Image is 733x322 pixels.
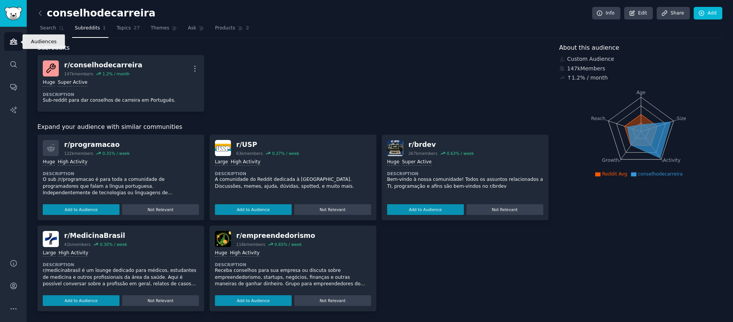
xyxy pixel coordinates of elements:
div: 122k members [64,151,93,156]
div: 116k members [236,242,265,247]
dt: Description [215,262,371,267]
div: ↑ 1.2 % / month [567,74,608,82]
div: r/ conselhodecarreira [64,60,142,70]
p: Bem-vindo à nossa comunidade! Todos os assuntos relacionados a TI, programação e afins são bem-vi... [387,176,543,190]
p: A comunidade do Reddit dedicada à [GEOGRAPHIC_DATA]. Discussões, memes, ajuda, dúvidas, spotted, ... [215,176,371,190]
tspan: Reach [591,115,605,121]
span: Topics [116,25,131,32]
div: 41k members [64,242,90,247]
div: 0.30 % / week [100,242,127,247]
div: r/ programacao [64,140,130,150]
div: Large [215,159,228,166]
div: Super Active [402,159,432,166]
button: Not Relevant [122,204,199,215]
div: 1.2 % / month [102,71,129,76]
button: Not Relevant [294,295,371,306]
div: Super Active [58,79,87,86]
div: High Activity [231,159,260,166]
a: Subreddits1 [72,22,108,38]
p: Sub-reddit para dar conselhos de carreira em Português. [43,97,199,104]
span: Themes [151,25,170,32]
a: Share [657,7,689,20]
div: 63k members [236,151,263,156]
img: USP [215,140,231,156]
span: conselhodecarreira [638,171,683,177]
tspan: Age [636,90,646,95]
a: Search [37,22,67,38]
div: 147k Members [559,65,723,73]
div: r/ brdev [408,140,474,150]
a: Info [592,7,620,20]
div: Huge [43,79,55,86]
div: 0.31 % / week [102,151,129,156]
button: Add to Audience [43,204,119,215]
span: 2 [246,25,249,32]
dt: Description [387,171,543,176]
div: Custom Audience [559,55,723,63]
p: Receba conselhos para sua empresa ou discuta sobre empreendedorismo, startups, negócios, finanças... [215,267,371,288]
a: Products2 [212,22,252,38]
span: About this audience [559,43,619,53]
p: O sub /r/programacao é para toda a comunidade de programadores que falam a língua portuguesa. Ind... [43,176,199,197]
tspan: Activity [663,158,680,163]
span: Ask [188,25,196,32]
button: Add to Audience [215,204,292,215]
button: Not Relevant [294,204,371,215]
a: Add [694,7,722,20]
dt: Description [43,171,199,176]
div: 147k members [64,71,93,76]
img: empreendedorismo [215,231,231,247]
button: Not Relevant [122,295,199,306]
div: High Activity [230,250,260,257]
span: Search [40,25,56,32]
div: Huge [387,159,399,166]
div: 0.65 % / week [274,242,302,247]
span: Products [215,25,235,32]
div: High Activity [58,250,88,257]
img: brdev [387,140,403,156]
dt: Description [215,171,371,176]
span: Subreddits [37,43,70,53]
button: Add to Audience [215,295,292,306]
button: Add to Audience [43,295,119,306]
img: MedicinaBrasil [43,231,59,247]
a: Topics27 [114,22,142,38]
tspan: Size [676,115,686,121]
a: Edit [624,7,653,20]
span: 27 [134,25,140,32]
a: Themes [148,22,180,38]
div: 0.27 % / week [272,151,299,156]
span: Subreddits [75,25,100,32]
div: Large [43,250,56,257]
div: 267k members [408,151,438,156]
dt: Description [43,262,199,267]
div: Huge [43,159,55,166]
img: GummySearch logo [5,7,22,20]
span: Expand your audience with similar communities [37,122,182,132]
div: High Activity [58,159,87,166]
div: r/ USP [236,140,299,150]
tspan: Growth [602,158,619,163]
div: 0.63 % / week [447,151,474,156]
span: Reddit Avg [602,171,627,177]
span: 1 [103,25,106,32]
button: Add to Audience [387,204,464,215]
button: Not Relevant [467,204,543,215]
a: Ask [185,22,207,38]
dt: Description [43,92,199,97]
img: conselhodecarreira [43,60,59,76]
h2: conselhodecarreira [37,7,155,20]
a: conselhodecarreirar/conselhodecarreira147kmembers1.2% / monthHugeSuper ActiveDescriptionSub-reddi... [37,55,204,112]
div: Huge [215,250,227,257]
p: r/medicinabrasil é um lounge dedicado para médicos, estudantes de medicina e outros profissionais... [43,267,199,288]
div: r/ MedicinaBrasil [64,231,127,241]
div: r/ empreendedorismo [236,231,315,241]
